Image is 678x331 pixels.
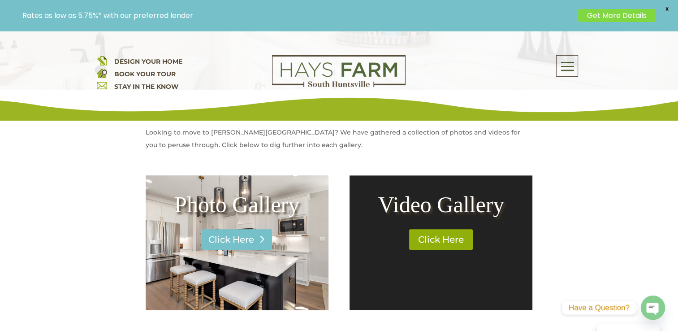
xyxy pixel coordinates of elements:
[146,126,533,151] p: Looking to move to [PERSON_NAME][GEOGRAPHIC_DATA]? We have gathered a collection of photos and vi...
[367,193,514,220] h2: Video Gallery
[272,55,406,87] img: Logo
[97,55,107,65] img: design your home
[97,68,107,78] img: book your home tour
[202,229,272,250] a: Click Here
[22,11,574,20] p: Rates as low as 5.75%* with our preferred lender
[272,81,406,89] a: hays farm homes huntsville development
[660,2,674,16] span: X
[164,193,311,220] h2: Photo Gallery
[409,229,473,250] a: Click Here
[114,83,178,91] a: STAY IN THE KNOW
[114,70,175,78] a: BOOK YOUR TOUR
[578,9,656,22] a: Get More Details
[114,57,182,65] a: DESIGN YOUR HOME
